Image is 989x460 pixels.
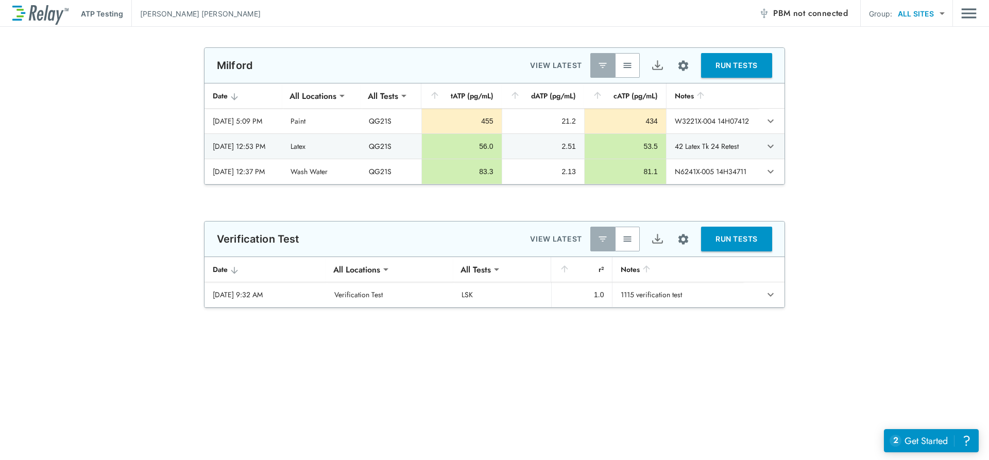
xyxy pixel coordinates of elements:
p: VIEW LATEST [530,59,582,72]
p: VIEW LATEST [530,233,582,245]
button: RUN TESTS [701,227,772,251]
img: Latest [598,234,608,244]
div: 1.0 [560,289,604,300]
span: not connected [793,7,848,19]
div: tATP (pg/mL) [430,90,493,102]
button: expand row [762,286,779,303]
div: All Locations [326,259,387,280]
td: W3221X-004 14H07412 [666,109,759,133]
td: N6241X-005 14H34711 [666,159,759,184]
td: QG21S [361,134,421,159]
table: sticky table [204,257,785,308]
div: All Tests [453,259,498,280]
td: LSK [453,282,551,307]
div: 81.1 [593,166,658,177]
td: QG21S [361,159,421,184]
div: Notes [621,263,735,276]
div: 53.5 [593,141,658,151]
td: Paint [282,109,361,133]
div: Notes [675,90,751,102]
button: Export [645,227,670,251]
div: All Locations [282,86,344,106]
th: Date [204,83,282,109]
div: [DATE] 12:53 PM [213,141,274,151]
div: dATP (pg/mL) [510,90,576,102]
div: 56.0 [430,141,493,151]
div: All Tests [361,86,405,106]
td: Verification Test [326,282,453,307]
button: Site setup [670,226,697,253]
div: 2.51 [510,141,576,151]
button: RUN TESTS [701,53,772,78]
p: Verification Test [217,233,300,245]
td: Latex [282,134,361,159]
button: expand row [762,138,779,155]
div: r² [559,263,604,276]
img: Export Icon [651,233,664,246]
div: [DATE] 5:09 PM [213,116,274,126]
div: cATP (pg/mL) [592,90,658,102]
button: Export [645,53,670,78]
img: View All [622,60,633,71]
img: LuminUltra Relay [12,3,69,25]
img: Settings Icon [677,233,690,246]
iframe: Resource center [884,429,979,452]
p: [PERSON_NAME] [PERSON_NAME] [140,8,261,19]
div: 83.3 [430,166,493,177]
span: PBM [773,6,848,21]
img: View All [622,234,633,244]
td: 1115 verification test [612,282,743,307]
table: sticky table [204,83,785,184]
p: ATP Testing [81,8,123,19]
td: Wash Water [282,159,361,184]
button: PBM not connected [755,3,852,24]
p: Milford [217,59,253,72]
div: 455 [430,116,493,126]
div: 434 [593,116,658,126]
img: Drawer Icon [961,4,977,23]
div: 2.13 [510,166,576,177]
img: Export Icon [651,59,664,72]
p: Group: [869,8,892,19]
div: [DATE] 9:32 AM [213,289,318,300]
img: Offline Icon [759,8,769,19]
button: Main menu [961,4,977,23]
img: Settings Icon [677,59,690,72]
button: expand row [762,112,779,130]
div: [DATE] 12:37 PM [213,166,274,177]
td: 42 Latex Tk 24 Retest [666,134,759,159]
button: expand row [762,163,779,180]
th: Date [204,257,326,282]
img: Latest [598,60,608,71]
td: QG21S [361,109,421,133]
div: 21.2 [510,116,576,126]
button: Site setup [670,52,697,79]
